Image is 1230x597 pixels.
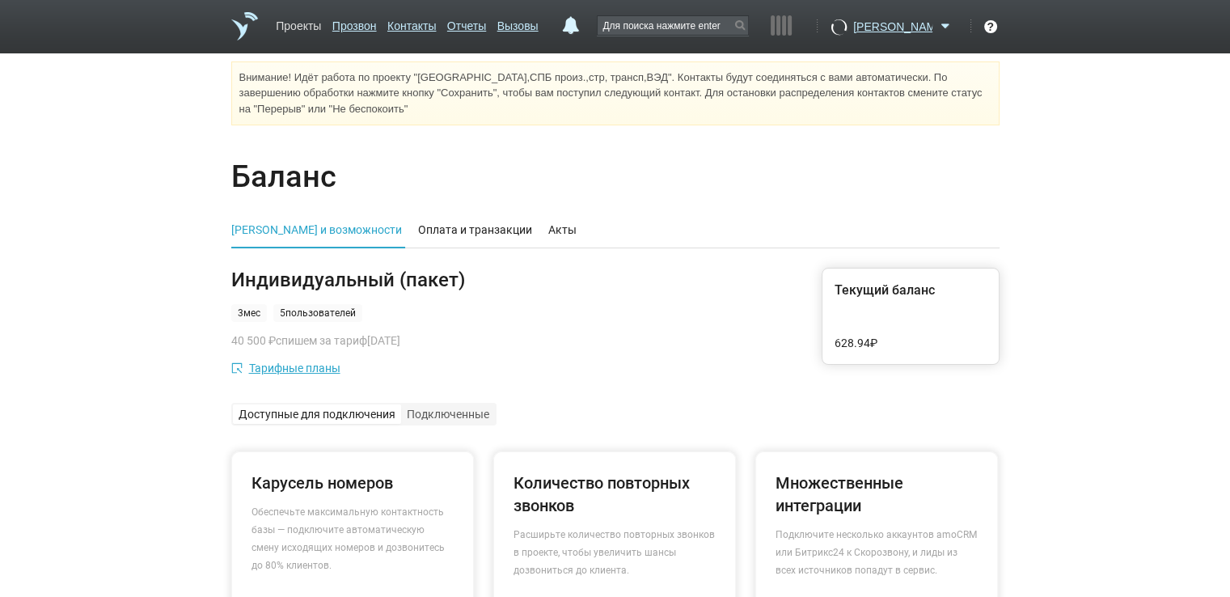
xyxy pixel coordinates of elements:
div: ? [984,20,997,33]
a: Отчеты [447,11,486,35]
a: Вызовы [497,11,539,35]
input: Для поиска нажмите enter [598,16,748,35]
a: Прозвон [332,11,377,35]
a: На главную [231,12,258,40]
span: [PERSON_NAME] [853,19,932,35]
a: Контакты [387,11,436,35]
a: Проекты [276,11,321,35]
a: [PERSON_NAME] [853,17,954,33]
div: Внимание! Идёт работа по проекту "[GEOGRAPHIC_DATA],СПБ произ.,стр, трансп,ВЭД". Контакты будут с... [231,61,1000,125]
